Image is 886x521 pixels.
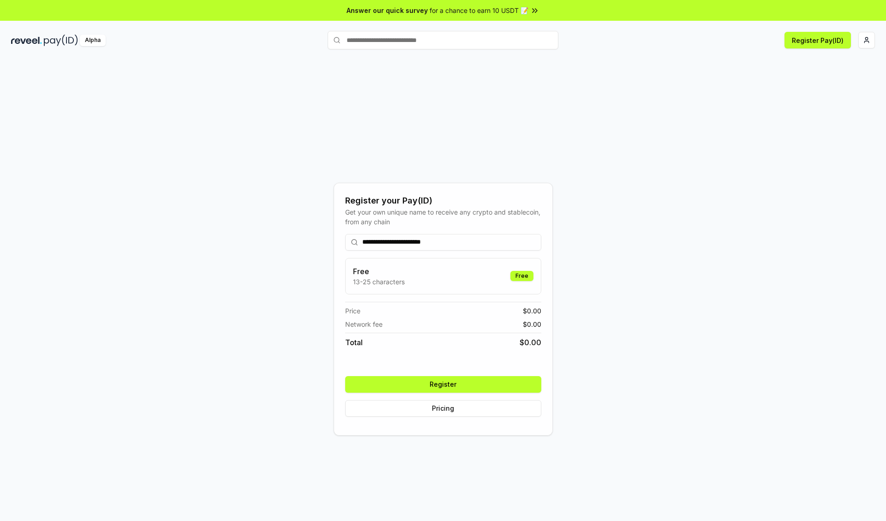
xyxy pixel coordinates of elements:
[345,376,541,393] button: Register
[44,35,78,46] img: pay_id
[80,35,106,46] div: Alpha
[11,35,42,46] img: reveel_dark
[520,337,541,348] span: $ 0.00
[345,194,541,207] div: Register your Pay(ID)
[345,319,383,329] span: Network fee
[353,266,405,277] h3: Free
[345,306,360,316] span: Price
[345,207,541,227] div: Get your own unique name to receive any crypto and stablecoin, from any chain
[347,6,428,15] span: Answer our quick survey
[345,337,363,348] span: Total
[345,400,541,417] button: Pricing
[353,277,405,287] p: 13-25 characters
[510,271,533,281] div: Free
[523,306,541,316] span: $ 0.00
[523,319,541,329] span: $ 0.00
[430,6,528,15] span: for a chance to earn 10 USDT 📝
[784,32,851,48] button: Register Pay(ID)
